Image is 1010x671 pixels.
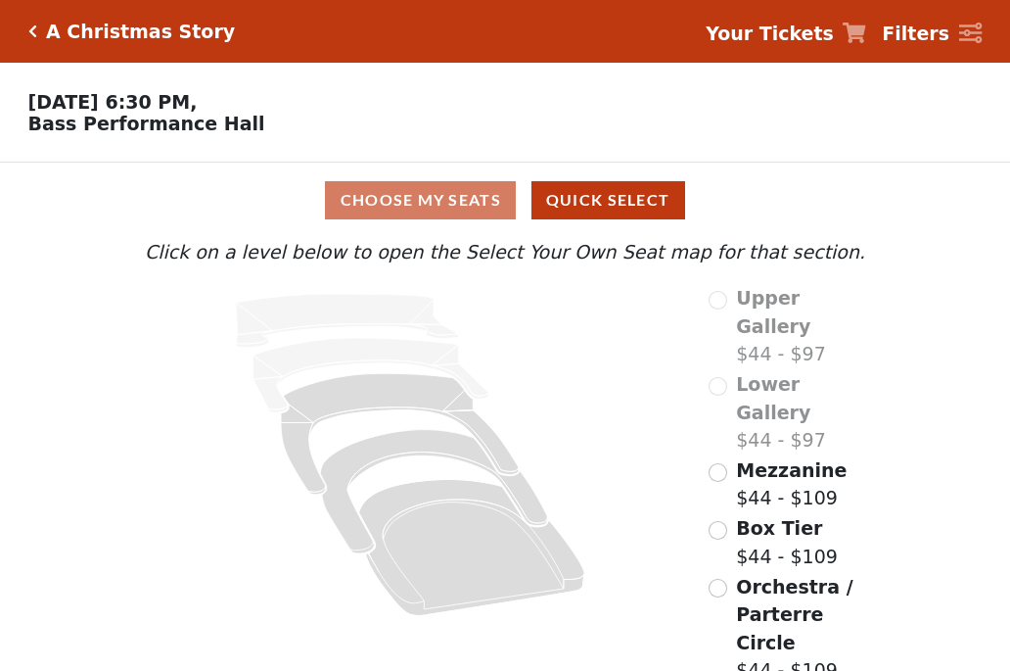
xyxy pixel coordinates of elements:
[736,517,822,539] span: Box Tier
[28,24,37,38] a: Click here to go back to filters
[359,480,585,616] path: Orchestra / Parterre Circle - Seats Available: 205
[736,373,810,423] span: Lower Gallery
[736,459,847,481] span: Mezzanine
[736,456,847,512] label: $44 - $109
[706,20,866,48] a: Your Tickets
[531,181,685,219] button: Quick Select
[736,576,852,653] span: Orchestra / Parterre Circle
[882,20,982,48] a: Filters
[140,238,870,266] p: Click on a level below to open the Select Your Own Seat map for that section.
[706,23,834,44] strong: Your Tickets
[882,23,949,44] strong: Filters
[736,514,838,570] label: $44 - $109
[236,294,459,348] path: Upper Gallery - Seats Available: 0
[736,370,870,455] label: $44 - $97
[736,287,810,337] span: Upper Gallery
[46,21,235,43] h5: A Christmas Story
[253,338,489,412] path: Lower Gallery - Seats Available: 0
[736,284,870,368] label: $44 - $97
